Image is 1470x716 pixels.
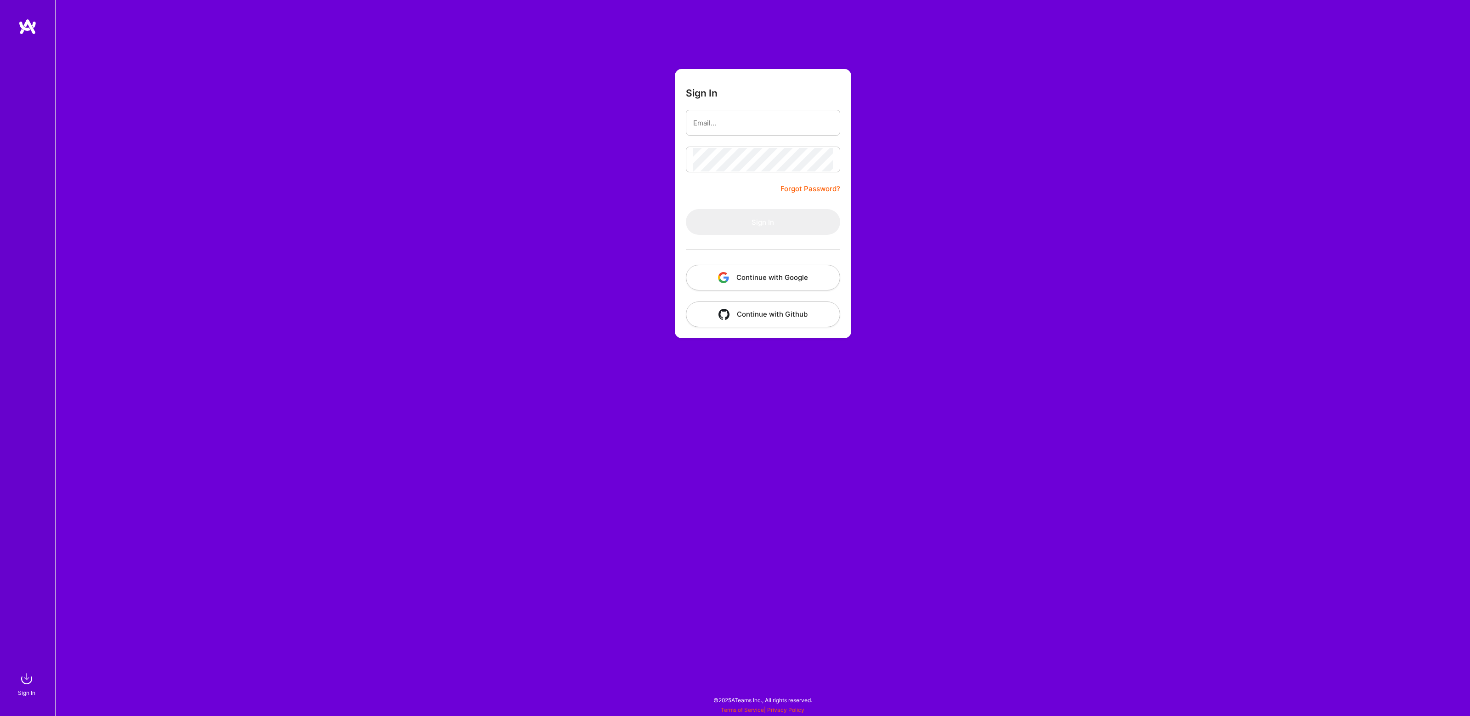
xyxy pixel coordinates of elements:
[721,706,764,713] a: Terms of Service
[767,706,804,713] a: Privacy Policy
[686,265,840,290] button: Continue with Google
[55,688,1470,711] div: © 2025 ATeams Inc., All rights reserved.
[686,301,840,327] button: Continue with Github
[17,670,36,688] img: sign in
[718,272,729,283] img: icon
[18,688,35,698] div: Sign In
[686,209,840,235] button: Sign In
[19,670,36,698] a: sign inSign In
[780,183,840,194] a: Forgot Password?
[718,309,729,320] img: icon
[18,18,37,35] img: logo
[693,111,833,135] input: Email...
[721,706,804,713] span: |
[686,87,718,99] h3: Sign In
